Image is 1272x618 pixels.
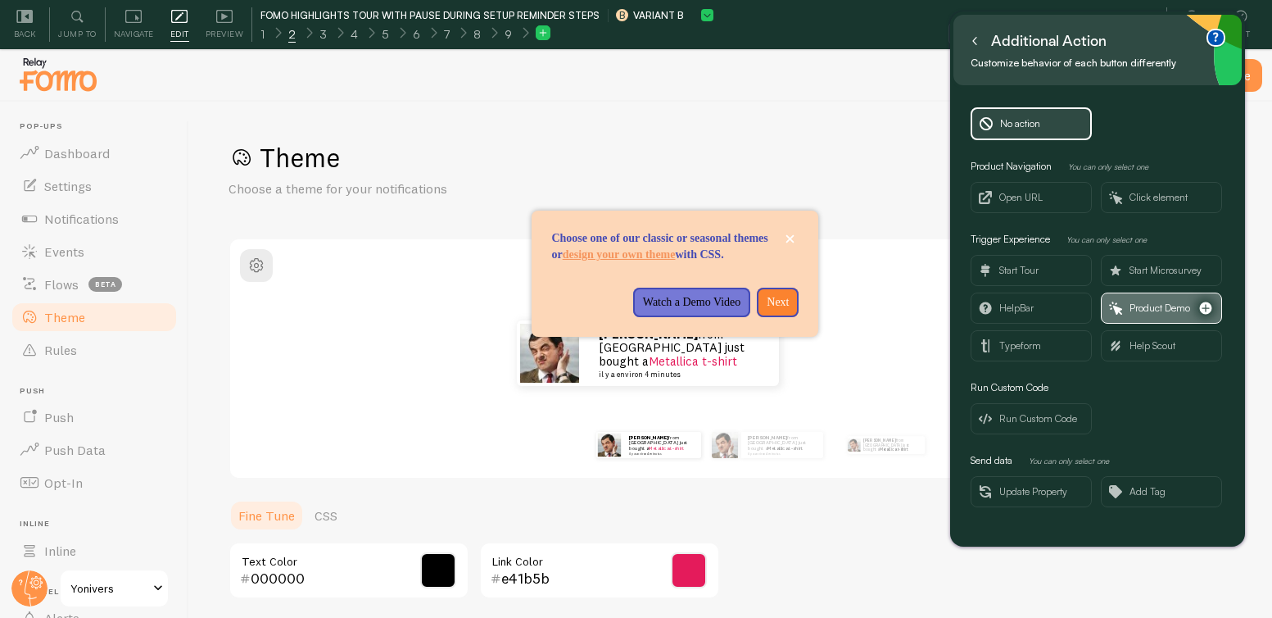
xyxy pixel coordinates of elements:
p: Next [767,294,789,311]
button: Next [757,288,799,317]
p: from [GEOGRAPHIC_DATA] just bought a [748,434,817,455]
a: Settings [10,170,179,202]
p: from [GEOGRAPHIC_DATA] just bought a [599,328,763,379]
span: Pop-ups [20,121,179,132]
img: Fomo [597,433,621,457]
h1: Theme [229,141,1233,175]
span: Flows [44,276,79,293]
a: Metallica t-shirt [767,445,803,452]
a: Metallica t-shirt [880,447,908,452]
span: Dashboard [44,145,110,161]
button: close, [781,230,799,248]
p: from [GEOGRAPHIC_DATA] just bought a [863,436,918,454]
span: Opt-In [44,475,83,491]
a: Metallica t-shirt [649,353,737,369]
span: Rules [44,342,77,358]
small: il y a environ 4 minutes [748,452,815,455]
span: Yonivers [70,579,148,598]
small: il y a environ 4 minutes [599,370,758,379]
a: Events [10,235,179,268]
a: Push [10,401,179,434]
span: Push Data [44,442,106,458]
h2: Classic [230,249,1066,275]
a: Dashboard [10,137,179,170]
a: design your own theme [563,248,676,261]
span: Events [44,243,84,260]
span: beta [88,277,122,292]
img: Fomo [520,324,579,383]
span: Settings [44,178,92,194]
img: Fomo [712,432,738,458]
img: fomo-relay-logo-orange.svg [17,53,99,95]
span: Theme [44,309,85,325]
a: Flows beta [10,268,179,301]
p: Choose one of our classic or seasonal themes or with CSS. [551,230,799,263]
a: CSS [305,499,347,532]
a: Theme [10,301,179,334]
a: Rules [10,334,179,366]
a: Metallica t-shirt [649,445,684,452]
p: Choose a theme for your notifications [229,179,622,198]
a: Push Data [10,434,179,466]
small: il y a environ 4 minutes [629,452,693,455]
a: Yonivers [59,569,170,608]
a: Fine Tune [229,499,305,532]
a: Inline [10,534,179,567]
strong: [PERSON_NAME] [629,434,668,441]
a: Notifications [10,202,179,235]
strong: [PERSON_NAME] [863,438,896,443]
a: Opt-In [10,466,179,499]
span: Inline [44,543,76,559]
span: Notifications [44,211,119,227]
div: Choose one of our classic or seasonal themes or design your own theme with CSS. [532,211,818,337]
p: from [GEOGRAPHIC_DATA] just bought a [629,434,695,455]
span: Inline [20,519,179,529]
strong: [PERSON_NAME] [748,434,787,441]
img: Fomo [847,439,860,452]
p: Watch a Demo Video [643,294,740,311]
span: Push [44,409,74,425]
span: Push [20,386,179,397]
